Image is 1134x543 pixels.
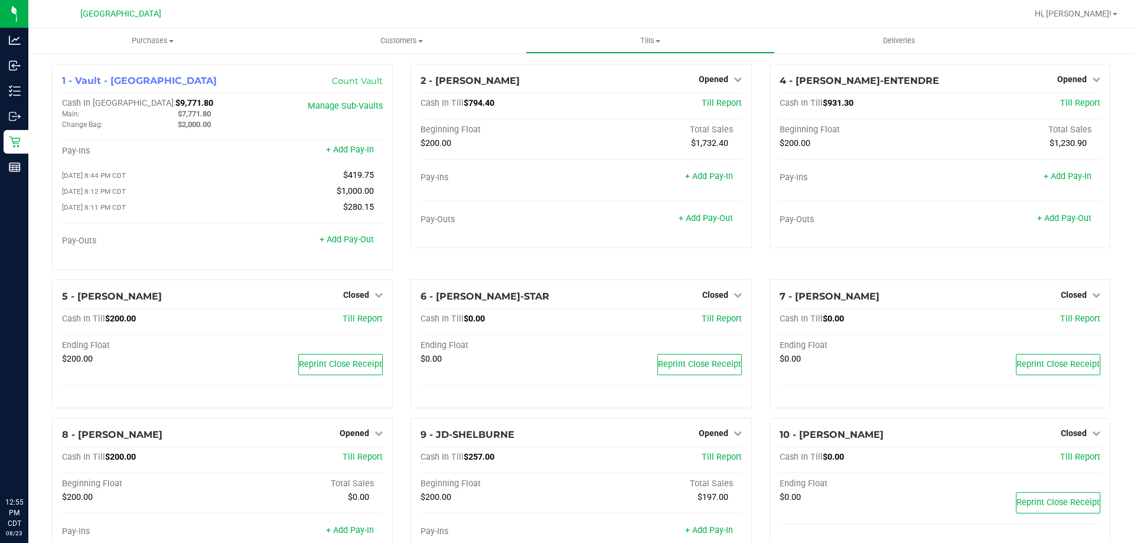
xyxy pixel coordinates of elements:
div: Beginning Float [421,479,581,489]
span: Till Report [343,452,383,462]
span: $0.00 [780,354,801,364]
div: Pay-Ins [780,173,940,183]
div: Pay-Ins [421,526,581,537]
inline-svg: Inventory [9,85,21,97]
div: Pay-Outs [62,236,223,246]
button: Reprint Close Receipt [1016,492,1100,513]
span: Cash In Till [780,452,823,462]
span: $9,771.80 [175,98,213,108]
span: 6 - [PERSON_NAME]-STAR [421,291,549,302]
span: $257.00 [464,452,494,462]
span: Opened [340,428,369,438]
p: 12:55 PM CDT [5,497,23,529]
span: [GEOGRAPHIC_DATA] [80,9,161,19]
span: $1,732.40 [691,138,728,148]
span: $200.00 [421,492,451,502]
div: Beginning Float [421,125,581,135]
span: Cash In [GEOGRAPHIC_DATA]: [62,98,175,108]
span: [DATE] 8:44 PM CDT [62,171,126,180]
span: $200.00 [421,138,451,148]
span: [DATE] 8:11 PM CDT [62,203,126,212]
span: $200.00 [62,492,93,502]
span: Change Bag: [62,121,103,129]
div: Ending Float [62,340,223,351]
inline-svg: Outbound [9,110,21,122]
span: Cash In Till [780,314,823,324]
a: Customers [277,28,526,53]
span: $0.00 [464,314,485,324]
a: Deliveries [775,28,1024,53]
a: Till Report [702,98,742,108]
span: Cash In Till [421,98,464,108]
span: Cash In Till [780,98,823,108]
button: Reprint Close Receipt [657,354,742,375]
span: 2 - [PERSON_NAME] [421,75,520,86]
span: 7 - [PERSON_NAME] [780,291,879,302]
div: Pay-Outs [421,214,581,225]
span: $0.00 [780,492,801,502]
span: 4 - [PERSON_NAME]-ENTENDRE [780,75,939,86]
span: $0.00 [823,452,844,462]
span: $2,000.00 [178,120,211,129]
span: $200.00 [105,314,136,324]
span: Reprint Close Receipt [299,359,382,369]
span: Main: [62,110,80,118]
span: Opened [699,428,728,438]
button: Reprint Close Receipt [1016,354,1100,375]
span: $197.00 [698,492,728,502]
span: 8 - [PERSON_NAME] [62,429,162,440]
a: Till Report [702,452,742,462]
span: Customers [278,35,525,46]
span: $200.00 [105,452,136,462]
a: Till Report [1060,314,1100,324]
div: Pay-Ins [62,526,223,537]
span: Closed [343,290,369,300]
span: Closed [702,290,728,300]
a: Till Report [702,314,742,324]
a: + Add Pay-In [326,145,374,155]
span: $931.30 [823,98,853,108]
div: Total Sales [940,125,1100,135]
a: Till Report [343,314,383,324]
span: $280.15 [343,202,374,212]
span: Opened [699,74,728,84]
span: 9 - JD-SHELBURNE [421,429,514,440]
div: Pay-Ins [62,146,223,157]
span: Reprint Close Receipt [658,359,741,369]
span: $0.00 [348,492,369,502]
div: Total Sales [223,479,383,489]
div: Pay-Outs [780,214,940,225]
span: $0.00 [823,314,844,324]
div: Beginning Float [62,479,223,489]
span: Deliveries [867,35,931,46]
span: Reprint Close Receipt [1016,359,1100,369]
a: Count Vault [332,76,383,86]
span: Tills [526,35,774,46]
a: Till Report [1060,452,1100,462]
a: Till Report [1060,98,1100,108]
span: $200.00 [62,354,93,364]
a: Tills [526,28,774,53]
div: Ending Float [780,340,940,351]
inline-svg: Analytics [9,34,21,46]
span: 1 - Vault - [GEOGRAPHIC_DATA] [62,75,217,86]
a: + Add Pay-In [685,525,733,535]
inline-svg: Retail [9,136,21,148]
a: + Add Pay-Out [679,213,733,223]
a: + Add Pay-Out [1037,213,1091,223]
span: Opened [1057,74,1087,84]
inline-svg: Reports [9,161,21,173]
a: + Add Pay-In [685,171,733,181]
span: Hi, [PERSON_NAME]! [1035,9,1112,18]
span: Cash In Till [421,452,464,462]
span: Reprint Close Receipt [1016,498,1100,508]
a: Manage Sub-Vaults [308,101,383,111]
span: Closed [1061,428,1087,438]
span: $200.00 [780,138,810,148]
span: Closed [1061,290,1087,300]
